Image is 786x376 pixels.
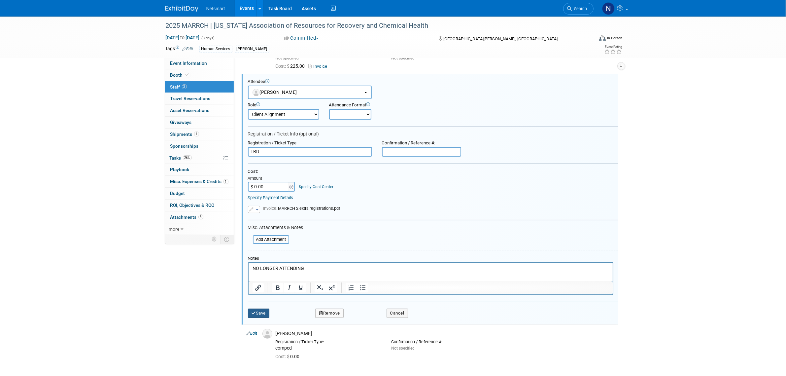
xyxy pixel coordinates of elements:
div: Cost: [248,169,618,174]
td: Tags [165,45,193,53]
div: [PERSON_NAME] [235,46,269,53]
span: more [169,226,180,232]
a: Staff3 [165,81,234,93]
i: Booth reservation complete [186,73,189,77]
span: MARRCH 2 extra registrations.pdf [263,206,340,211]
span: Budget [170,191,185,196]
button: Cancel [387,309,408,318]
iframe: Rich Text Area [249,263,613,281]
div: Role [248,102,319,108]
span: Tasks [170,155,192,161]
span: 1 [194,132,199,136]
div: Attendee [248,79,618,85]
a: ROI, Objectives & ROO [165,200,234,211]
span: Giveaways [170,120,192,125]
div: Confirmation / Reference #: [382,140,461,146]
span: Netsmart [206,6,225,11]
button: Remove [315,309,344,318]
button: Save [248,309,270,318]
span: [DATE] [DATE] [165,35,200,41]
td: Toggle Event Tabs [220,235,234,244]
button: Superscript [326,283,337,292]
span: (3 days) [201,36,215,40]
a: Booth [165,69,234,81]
button: Bold [272,283,283,292]
img: Associate-Profile-5.png [262,329,272,339]
span: Travel Reservations [170,96,211,101]
span: ROI, Objectives & ROO [170,203,215,208]
a: Playbook [165,164,234,175]
a: Misc. Expenses & Credits1 [165,176,234,187]
div: Event Rating [604,45,622,49]
div: In-Person [607,36,622,41]
div: comped [276,345,382,351]
a: Shipments1 [165,129,234,140]
a: Giveaways [165,117,234,128]
span: Event Information [170,60,207,66]
div: Notes [248,256,613,261]
button: Underline [295,283,306,292]
span: 1 [223,179,228,184]
a: Specify Payment Details [248,195,293,200]
div: Confirmation / Reference #: [392,339,497,345]
div: Human Services [199,46,232,53]
div: Amount [248,176,296,182]
span: [GEOGRAPHIC_DATA][PERSON_NAME], [GEOGRAPHIC_DATA] [443,36,558,41]
span: 3 [182,84,187,89]
div: 2025 MARRCH | [US_STATE] Association of Resources for Recovery and Chemical Health [163,20,584,32]
div: Misc. Attachments & Notes [248,225,618,231]
div: Registration / Ticket Type [248,140,372,146]
span: Invoice: [263,206,278,211]
div: Registration / Ticket Type: [276,339,382,345]
img: ExhibitDay [165,6,198,12]
button: Italic [283,283,294,292]
span: Misc. Expenses & Credits [170,179,228,184]
div: Attendance Format [329,102,414,108]
a: Search [563,3,594,15]
span: Shipments [170,132,199,137]
span: Cost: $ [276,63,290,69]
a: Edit [247,331,257,336]
span: 225.00 [276,63,308,69]
a: Invoice [309,64,330,69]
div: Registration / Ticket Info (optional) [248,131,618,137]
span: Sponsorships [170,143,199,149]
button: Numbered list [345,283,357,292]
span: Search [572,6,587,11]
td: Personalize Event Tab Strip [209,235,221,244]
a: Asset Reservations [165,105,234,116]
a: Travel Reservations [165,93,234,104]
span: Playbook [170,167,189,172]
a: Specify Cost Center [299,184,333,189]
div: [PERSON_NAME] [276,330,613,337]
a: Budget [165,188,234,199]
div: Event Format [555,34,623,44]
a: Sponsorships [165,140,234,152]
span: Cost: $ [276,354,290,359]
span: Staff [170,84,187,90]
span: Not specified [276,56,299,60]
a: more [165,223,234,235]
a: Attachments3 [165,211,234,223]
span: 26% [183,155,192,160]
button: Subscript [314,283,325,292]
img: Format-Inperson.png [599,35,606,41]
button: Committed [282,35,321,42]
span: Booth [170,72,190,78]
button: [PERSON_NAME] [248,86,372,99]
span: Attachments [170,214,203,220]
img: Nina Finn [602,2,615,15]
span: to [180,35,186,40]
span: Asset Reservations [170,108,210,113]
span: 0.00 [276,354,302,359]
a: Edit [183,47,193,51]
a: Tasks26% [165,152,234,164]
span: 3 [198,214,203,219]
span: Not specified [392,56,415,60]
a: Event Information [165,57,234,69]
button: Bullet list [357,283,368,292]
span: [PERSON_NAME] [253,90,297,95]
button: Insert/edit link [253,283,264,292]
